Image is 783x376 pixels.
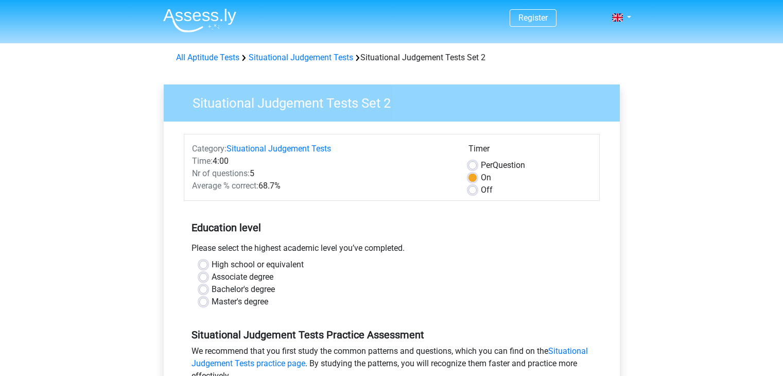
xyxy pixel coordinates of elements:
[212,283,275,296] label: Bachelor's degree
[212,259,304,271] label: High school or equivalent
[176,53,239,62] a: All Aptitude Tests
[172,52,612,64] div: Situational Judgement Tests Set 2
[163,8,236,32] img: Assessly
[481,159,525,172] label: Question
[468,143,591,159] div: Timer
[184,167,461,180] div: 5
[184,180,461,192] div: 68.7%
[481,172,491,184] label: On
[192,329,592,341] h5: Situational Judgement Tests Practice Assessment
[481,184,493,196] label: Off
[192,144,227,153] span: Category:
[192,217,592,238] h5: Education level
[518,13,548,23] a: Register
[212,296,268,308] label: Master's degree
[227,144,331,153] a: Situational Judgement Tests
[249,53,353,62] a: Situational Judgement Tests
[192,156,213,166] span: Time:
[184,242,600,259] div: Please select the highest academic level you’ve completed.
[192,168,250,178] span: Nr of questions:
[180,91,612,111] h3: Situational Judgement Tests Set 2
[212,271,273,283] label: Associate degree
[192,181,258,191] span: Average % correct:
[184,155,461,167] div: 4:00
[481,160,493,170] span: Per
